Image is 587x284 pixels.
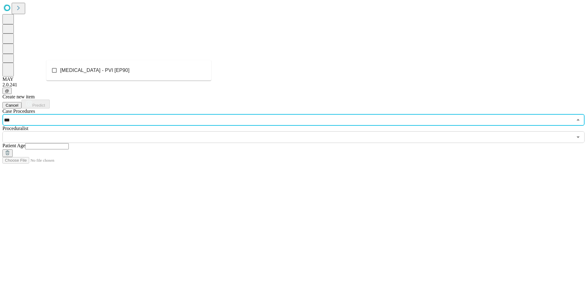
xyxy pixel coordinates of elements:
span: Create new item [2,94,35,99]
div: 2.0.241 [2,82,585,88]
span: Cancel [6,103,18,108]
span: Predict [32,103,45,108]
button: Close [574,116,582,124]
button: Open [574,133,582,141]
span: Proceduralist [2,126,28,131]
button: Predict [21,100,50,108]
span: [MEDICAL_DATA] - PVI [EP90] [60,67,130,74]
button: Cancel [2,102,21,108]
span: Scheduled Procedure [2,108,35,114]
button: @ [2,88,12,94]
span: @ [5,89,9,93]
span: Patient Age [2,143,25,148]
div: MAY [2,77,585,82]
